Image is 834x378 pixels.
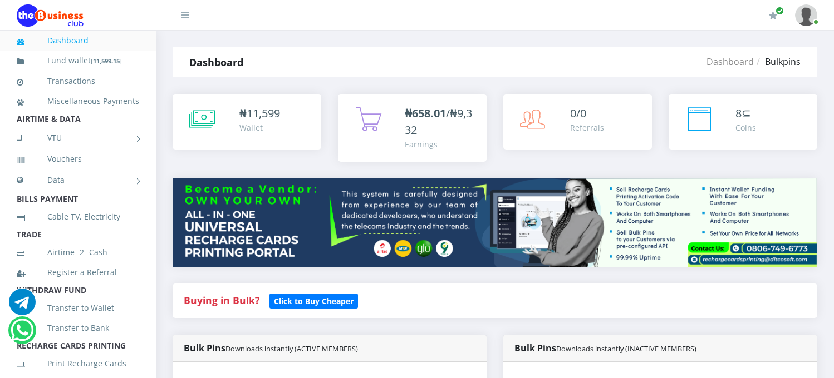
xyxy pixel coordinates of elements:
a: Fund wallet[11,599.15] [17,48,139,74]
a: VTU [17,124,139,152]
a: ₦658.01/₦9,332 Earnings [338,94,487,162]
a: Chat for support [11,325,33,344]
strong: Buying in Bulk? [184,294,259,307]
strong: Bulk Pins [514,342,696,354]
img: Logo [17,4,84,27]
div: ⊆ [735,105,756,122]
img: User [795,4,817,26]
span: 11,599 [247,106,280,121]
strong: Bulk Pins [184,342,358,354]
a: Chat for support [9,297,36,315]
span: Renew/Upgrade Subscription [776,7,784,15]
img: multitenant_rcp.png [173,178,817,267]
a: Vouchers [17,146,139,172]
div: Referrals [570,122,604,133]
div: Wallet [239,122,280,133]
strong: Dashboard [189,56,243,69]
span: 0/0 [570,106,586,121]
li: Bulkpins [754,55,801,68]
b: ₦658.01 [405,106,446,121]
a: Transactions [17,68,139,94]
a: Print Recharge Cards [17,351,139,376]
b: 11,599.15 [93,57,120,65]
a: Transfer to Bank [17,315,139,341]
a: Miscellaneous Payments [17,88,139,114]
a: Dashboard [17,28,139,53]
i: Renew/Upgrade Subscription [769,11,777,20]
a: 0/0 Referrals [503,94,652,150]
a: Data [17,166,139,194]
a: Cable TV, Electricity [17,204,139,230]
a: Click to Buy Cheaper [269,294,358,307]
a: Transfer to Wallet [17,295,139,321]
a: Dashboard [707,56,754,68]
div: Earnings [405,138,475,150]
span: /₦9,332 [405,106,472,137]
a: Register a Referral [17,260,139,285]
small: Downloads instantly (ACTIVE MEMBERS) [225,344,358,354]
span: 8 [735,106,742,121]
b: Click to Buy Cheaper [274,296,354,306]
a: ₦11,599 Wallet [173,94,321,150]
div: Coins [735,122,756,133]
a: Airtime -2- Cash [17,240,139,265]
small: Downloads instantly (INACTIVE MEMBERS) [556,344,696,354]
div: ₦ [239,105,280,122]
small: [ ] [91,57,122,65]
